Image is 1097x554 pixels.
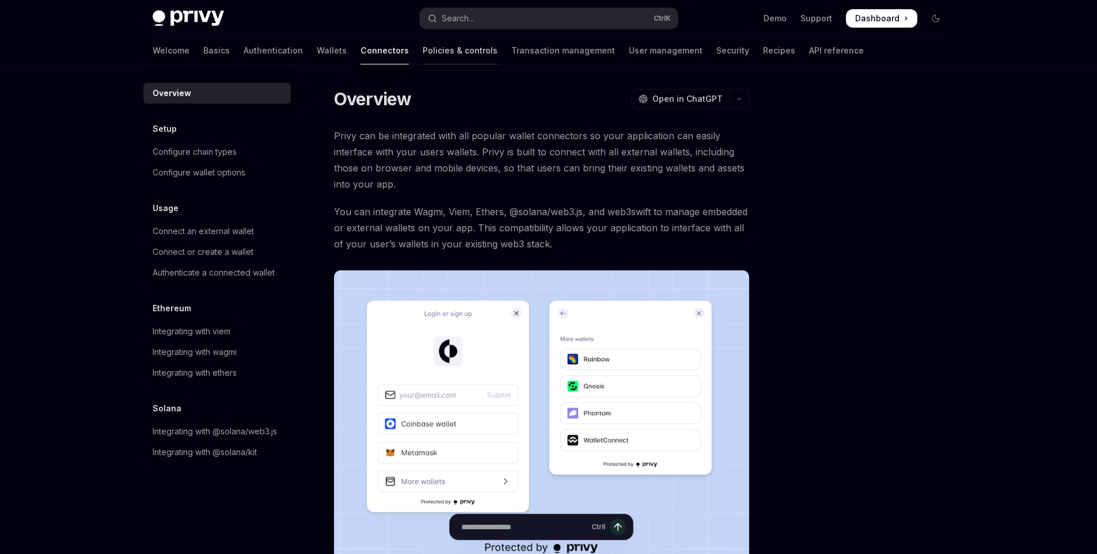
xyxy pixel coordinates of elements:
a: Integrating with ethers [143,362,291,383]
a: Dashboard [846,9,917,28]
h5: Ethereum [153,301,191,315]
a: Connect an external wallet [143,221,291,242]
a: Support [800,13,832,24]
h1: Overview [334,89,412,109]
button: Toggle dark mode [927,9,945,28]
a: Authenticate a connected wallet [143,262,291,283]
a: Connectors [360,37,409,64]
div: Connect an external wallet [153,224,254,238]
a: Authentication [244,37,303,64]
a: Connect or create a wallet [143,242,291,262]
a: Configure wallet options [143,162,291,183]
span: Privy can be integrated with all popular wallet connectors so your application can easily interfa... [334,128,749,192]
a: Wallets [317,37,347,64]
a: Security [716,37,749,64]
a: Overview [143,83,291,104]
button: Open in ChatGPT [631,89,730,109]
a: Demo [764,13,787,24]
div: Connect or create a wallet [153,245,253,259]
a: Integrating with wagmi [143,342,291,362]
button: Open search [420,8,678,29]
a: User management [629,37,703,64]
a: Transaction management [511,37,615,64]
div: Integrating with ethers [153,366,237,380]
img: dark logo [153,10,224,26]
span: Open in ChatGPT [652,93,723,105]
a: Integrating with viem [143,321,291,342]
div: Configure wallet options [153,166,245,179]
a: Basics [203,37,230,64]
div: Configure chain types [153,145,237,159]
div: Integrating with wagmi [153,345,237,359]
div: Overview [153,86,191,100]
a: API reference [809,37,864,64]
div: Authenticate a connected wallet [153,266,275,280]
a: Recipes [763,37,795,64]
h5: Usage [153,201,179,215]
span: You can integrate Wagmi, Viem, Ethers, @solana/web3.js, and web3swift to manage embedded or exter... [334,204,749,252]
h5: Setup [153,122,177,136]
span: Dashboard [855,13,899,24]
div: Search... [442,12,474,25]
a: Policies & controls [423,37,498,64]
a: Welcome [153,37,189,64]
div: Integrating with viem [153,324,230,338]
span: Ctrl K [654,14,671,23]
a: Configure chain types [143,142,291,162]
